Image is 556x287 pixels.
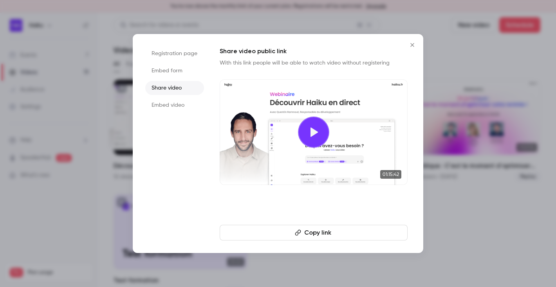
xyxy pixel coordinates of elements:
li: Registration page [145,47,204,61]
button: Close [404,37,420,53]
li: Embed form [145,64,204,78]
a: 01:15:42 [220,79,408,185]
span: 01:15:42 [380,170,401,179]
button: Copy link [220,225,408,240]
h1: Share video public link [220,47,408,56]
li: Embed video [145,98,204,112]
li: Share video [145,81,204,95]
p: With this link people will be able to watch video without registering [220,59,408,67]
